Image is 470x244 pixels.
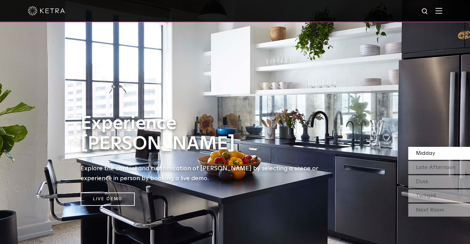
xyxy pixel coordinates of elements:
a: Live Demo [81,192,135,206]
img: Hamburger%20Nav.svg [435,8,442,14]
span: Twilight [416,193,436,199]
img: ketra-logo-2019-white [28,6,65,15]
span: Late Afternoon [416,165,455,170]
div: Next Room [408,204,470,217]
img: search icon [421,8,429,15]
h1: Experience [PERSON_NAME] [81,114,328,154]
span: Midday [416,151,435,156]
span: Dusk [416,179,428,184]
h5: Explore the control and customization of [PERSON_NAME] by selecting a scene or experience in pers... [81,163,328,183]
